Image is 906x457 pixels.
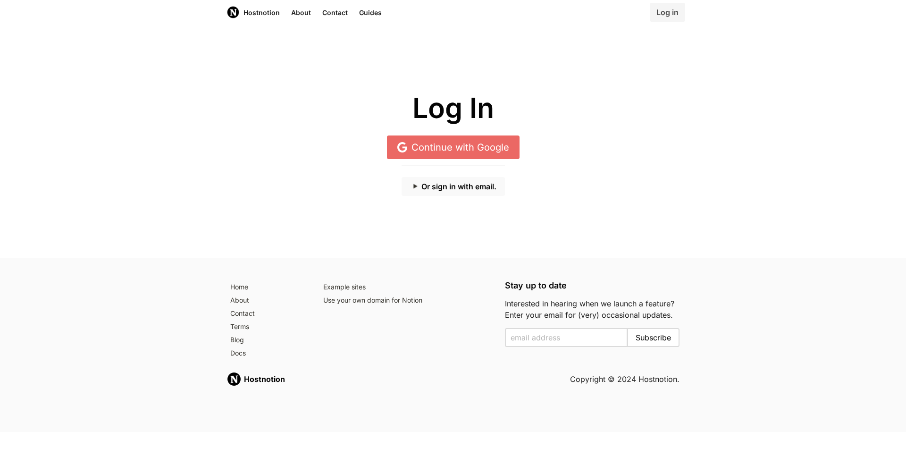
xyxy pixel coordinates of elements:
[226,372,242,387] img: Hostnotion logo
[226,347,308,360] a: Docs
[244,374,285,384] strong: Hostnotion
[319,281,494,294] a: Example sites
[387,135,520,159] a: Continue with Google
[226,93,679,124] h1: Log In
[402,177,505,196] button: Or sign in with email.
[570,373,679,385] h5: Copyright © 2024 Hostnotion.
[505,328,628,347] input: Enter your email to subscribe to the email list and be notified when we launch
[319,294,494,307] a: Use your own domain for Notion
[226,294,308,307] a: About
[505,281,679,290] h5: Stay up to date
[226,6,240,19] img: Host Notion logo
[226,321,308,334] a: Terms
[505,298,679,321] p: Interested in hearing when we launch a feature? Enter your email for (very) occasional updates.
[226,281,308,294] a: Home
[226,334,308,347] a: Blog
[226,307,308,321] a: Contact
[627,328,679,347] button: Subscribe
[650,3,685,22] a: Log in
